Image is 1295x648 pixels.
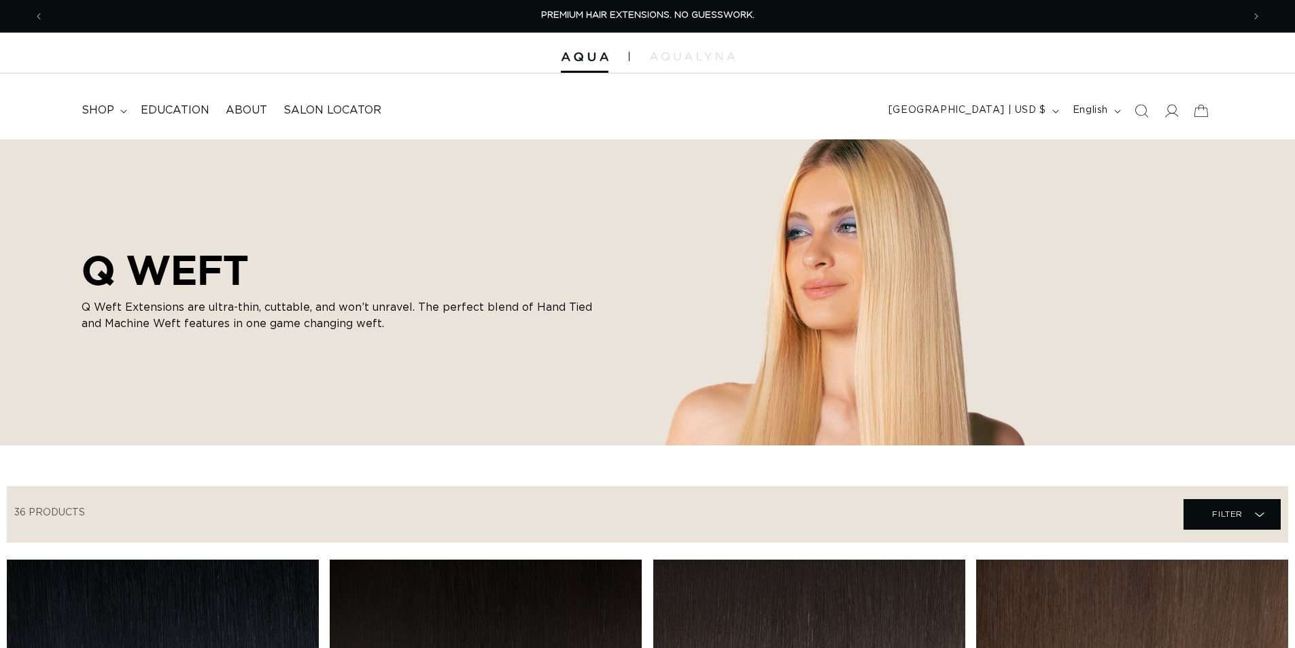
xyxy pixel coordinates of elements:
[226,103,267,118] span: About
[82,299,598,332] p: Q Weft Extensions are ultra-thin, cuttable, and won’t unravel. The perfect blend of Hand Tied and...
[1241,3,1271,29] button: Next announcement
[133,95,218,126] a: Education
[541,11,755,20] span: PREMIUM HAIR EXTENSIONS. NO GUESSWORK.
[1126,96,1156,126] summary: Search
[1073,103,1108,118] span: English
[14,508,85,517] span: 36 products
[283,103,381,118] span: Salon Locator
[650,52,735,61] img: aqualyna.com
[275,95,390,126] a: Salon Locator
[82,103,114,118] span: shop
[141,103,209,118] span: Education
[561,52,608,62] img: Aqua Hair Extensions
[1065,98,1126,124] button: English
[888,103,1046,118] span: [GEOGRAPHIC_DATA] | USD $
[1212,501,1243,527] span: Filter
[24,3,54,29] button: Previous announcement
[218,95,275,126] a: About
[1184,499,1281,530] summary: Filter
[73,95,133,126] summary: shop
[82,246,598,294] h2: Q WEFT
[880,98,1065,124] button: [GEOGRAPHIC_DATA] | USD $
